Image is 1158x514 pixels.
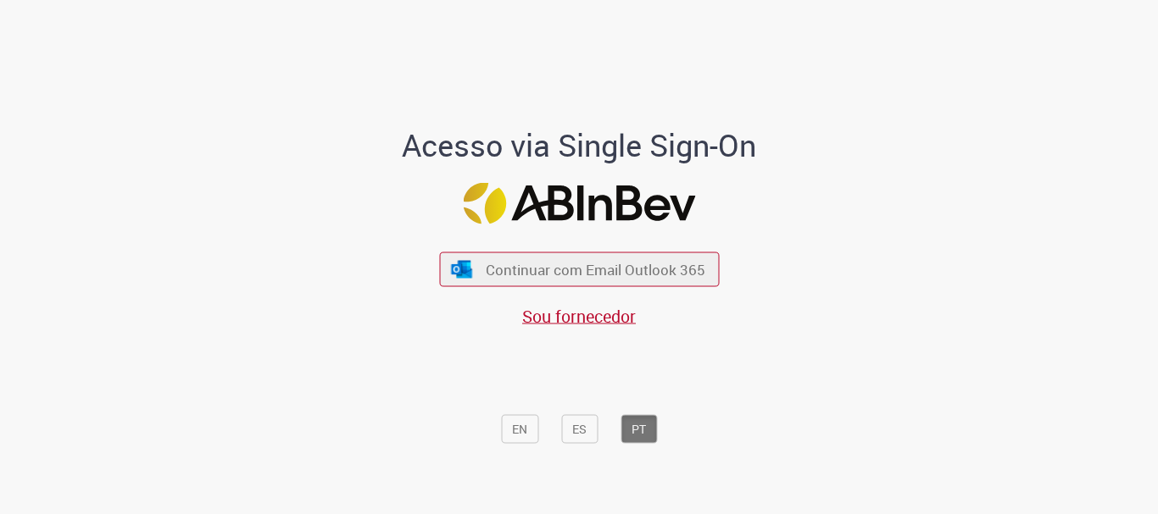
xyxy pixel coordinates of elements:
button: ES [561,415,598,444]
h1: Acesso via Single Sign-On [344,129,815,163]
span: Continuar com Email Outlook 365 [486,260,705,279]
a: Sou fornecedor [522,305,636,328]
button: ícone Azure/Microsoft 360 Continuar com Email Outlook 365 [439,252,719,287]
img: Logo ABInBev [463,183,695,224]
button: PT [621,415,657,444]
button: EN [501,415,538,444]
img: ícone Azure/Microsoft 360 [450,260,474,278]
